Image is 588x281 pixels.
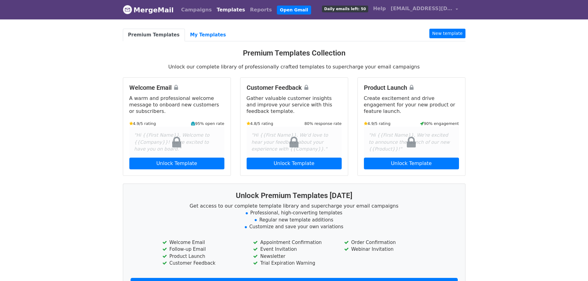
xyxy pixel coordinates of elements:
[344,246,426,253] li: Webinar Invitation
[248,4,274,16] a: Reports
[247,95,342,114] p: Gather valuable customer insights and improve your service with this feedback template.
[364,158,459,169] a: Unlock Template
[123,29,185,41] a: Premium Templates
[388,2,461,17] a: [EMAIL_ADDRESS][DOMAIN_NAME]
[277,6,311,14] a: Open Gmail
[319,2,370,15] a: Daily emails left: 50
[129,127,224,158] div: "Hi {{First Name}}, Welcome to {{Company}}! We're excited to have you on board."
[247,121,273,126] small: 4.8/5 rating
[131,203,458,209] p: Get access to our complete template library and supercharge your email campaigns
[322,6,368,12] span: Daily emails left: 50
[364,127,459,158] div: "Hi {{First Name}}, We're excited to announce the launch of our new {{Product}}!"
[364,121,391,126] small: 4.9/5 rating
[391,5,452,12] span: [EMAIL_ADDRESS][DOMAIN_NAME]
[162,239,244,246] li: Welcome Email
[247,158,342,169] a: Unlock Template
[253,260,335,267] li: Trial Expiration Warning
[131,223,458,230] li: Customize and save your own variations
[304,121,341,126] small: 80% response rate
[129,158,224,169] a: Unlock Template
[131,217,458,224] li: Regular new template additions
[129,84,224,91] h4: Welcome Email
[371,2,388,15] a: Help
[185,29,231,41] a: My Templates
[253,246,335,253] li: Event Invitation
[344,239,426,246] li: Order Confirmation
[123,5,132,14] img: MergeMail logo
[364,95,459,114] p: Create excitement and drive engagement for your new product or feature launch.
[179,4,214,16] a: Campaigns
[162,246,244,253] li: Follow-up Email
[191,121,224,126] small: 95% open rate
[131,191,458,200] h3: Unlock Premium Templates [DATE]
[131,209,458,217] li: Professional, high-converting templates
[247,84,342,91] h4: Customer Feedback
[123,64,465,70] p: Unlock our complete library of professionally crafted templates to supercharge your email campaigns
[129,121,156,126] small: 4.9/5 rating
[253,239,335,246] li: Appointment Confirmation
[247,127,342,158] div: "Hi {{First Name}}, We'd love to hear your feedback about your experience with {{Company}}."
[364,84,459,91] h4: Product Launch
[123,3,174,16] a: MergeMail
[420,121,459,126] small: 90% engagement
[162,253,244,260] li: Product Launch
[214,4,248,16] a: Templates
[123,49,465,58] h3: Premium Templates Collection
[162,260,244,267] li: Customer Feedback
[253,253,335,260] li: Newsletter
[429,29,465,38] a: New template
[129,95,224,114] p: A warm and professional welcome message to onboard new customers or subscribers.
